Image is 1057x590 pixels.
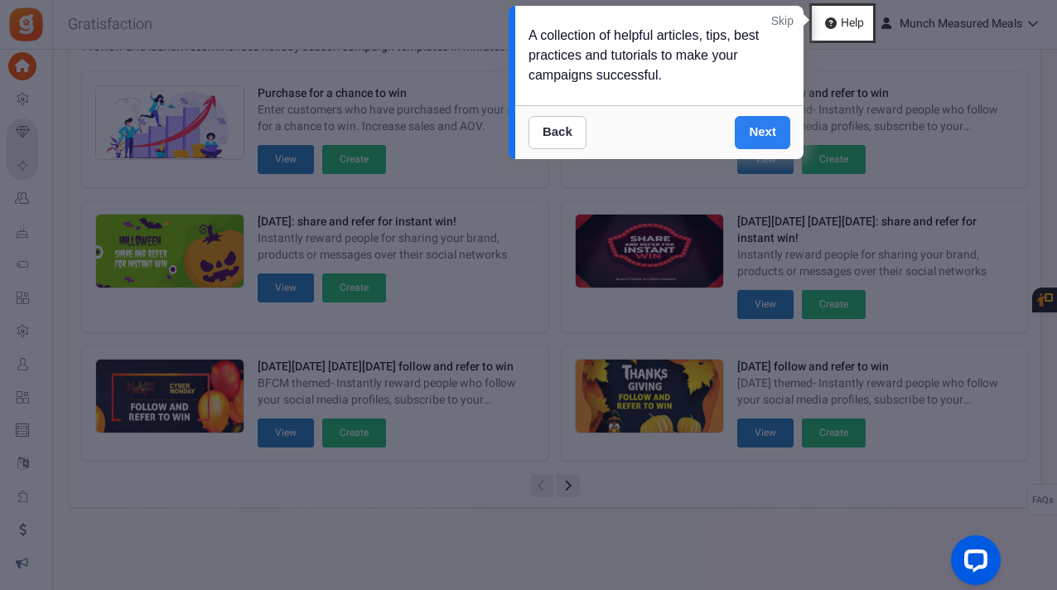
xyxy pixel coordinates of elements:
[735,116,790,149] a: Next
[515,6,804,105] div: A collection of helpful articles, tips, best practices and tutorials to make your campaigns succe...
[771,12,794,29] a: Skip
[528,116,586,149] a: Back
